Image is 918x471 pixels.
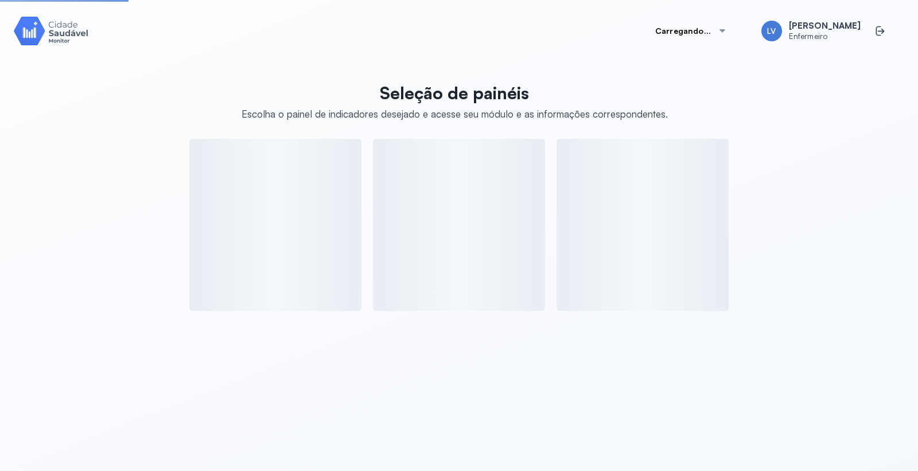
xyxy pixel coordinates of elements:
[242,83,668,103] p: Seleção de painéis
[641,20,741,42] button: Carregando...
[14,14,88,47] img: Logotipo do produto Monitor
[789,32,861,41] span: Enfermeiro
[789,21,861,32] span: [PERSON_NAME]
[767,26,776,36] span: LV
[242,108,668,120] div: Escolha o painel de indicadores desejado e acesse seu módulo e as informações correspondentes.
